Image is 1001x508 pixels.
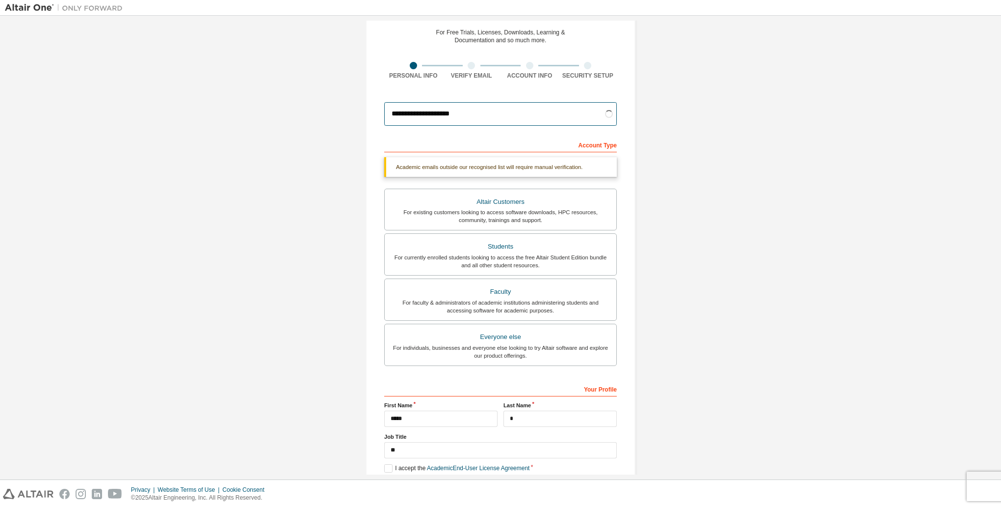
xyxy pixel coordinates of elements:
[131,486,158,494] div: Privacy
[384,137,617,152] div: Account Type
[76,489,86,499] img: instagram.svg
[500,72,559,80] div: Account Info
[384,464,529,473] label: I accept the
[92,489,102,499] img: linkedin.svg
[131,494,270,502] p: © 2025 Altair Engineering, Inc. All Rights Reserved.
[384,433,617,441] label: Job Title
[384,381,617,396] div: Your Profile
[391,344,610,360] div: For individuals, businesses and everyone else looking to try Altair software and explore our prod...
[384,72,443,80] div: Personal Info
[443,72,501,80] div: Verify Email
[391,240,610,254] div: Students
[108,489,122,499] img: youtube.svg
[391,208,610,224] div: For existing customers looking to access software downloads, HPC resources, community, trainings ...
[5,3,128,13] img: Altair One
[222,486,270,494] div: Cookie Consent
[59,489,70,499] img: facebook.svg
[3,489,53,499] img: altair_logo.svg
[158,486,222,494] div: Website Terms of Use
[427,465,529,472] a: Academic End-User License Agreement
[391,195,610,209] div: Altair Customers
[391,330,610,344] div: Everyone else
[391,254,610,269] div: For currently enrolled students looking to access the free Altair Student Edition bundle and all ...
[436,28,565,44] div: For Free Trials, Licenses, Downloads, Learning & Documentation and so much more.
[424,11,577,23] div: Create an Altair One Account
[391,299,610,314] div: For faculty & administrators of academic institutions administering students and accessing softwa...
[559,72,617,80] div: Security Setup
[503,401,617,409] label: Last Name
[384,157,617,177] div: Academic emails outside our recognised list will require manual verification.
[384,401,498,409] label: First Name
[391,285,610,299] div: Faculty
